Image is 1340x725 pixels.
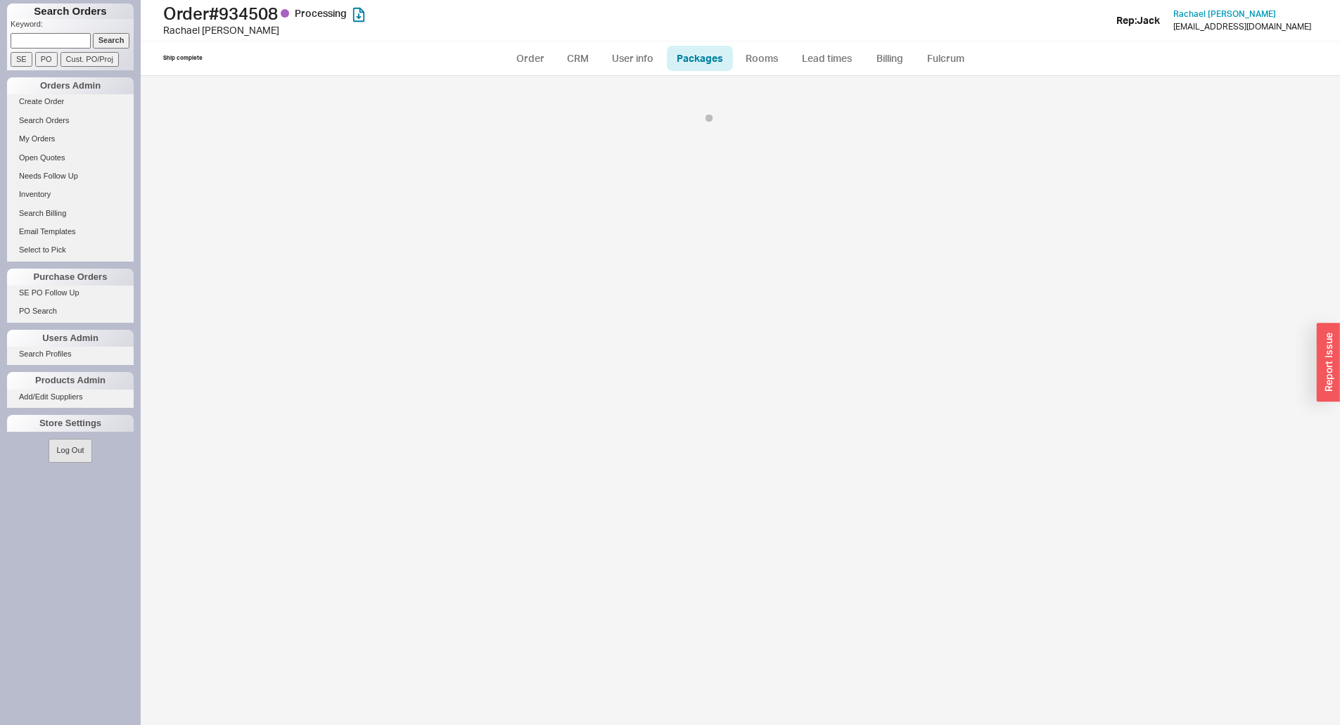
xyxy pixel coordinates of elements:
[49,439,91,462] button: Log Out
[7,77,134,94] div: Orders Admin
[93,33,130,48] input: Search
[601,46,664,71] a: User info
[791,46,862,71] a: Lead times
[7,150,134,165] a: Open Quotes
[295,7,347,19] span: Processing
[7,169,134,184] a: Needs Follow Up
[7,390,134,404] a: Add/Edit Suppliers
[506,46,554,71] a: Order
[7,269,134,285] div: Purchase Orders
[11,19,134,33] p: Keyword:
[11,52,32,67] input: SE
[7,187,134,202] a: Inventory
[7,131,134,146] a: My Orders
[163,54,203,62] div: Ship complete
[736,46,789,71] a: Rooms
[7,415,134,432] div: Store Settings
[7,94,134,109] a: Create Order
[7,330,134,347] div: Users Admin
[7,224,134,239] a: Email Templates
[1173,9,1276,19] a: Rachael [PERSON_NAME]
[163,23,674,37] div: Rachael [PERSON_NAME]
[7,372,134,389] div: Products Admin
[7,347,134,361] a: Search Profiles
[60,52,119,67] input: Cust. PO/Proj
[7,206,134,221] a: Search Billing
[865,46,914,71] a: Billing
[1173,22,1311,32] div: [EMAIL_ADDRESS][DOMAIN_NAME]
[917,46,975,71] a: Fulcrum
[667,46,733,71] a: Packages
[7,285,134,300] a: SE PO Follow Up
[7,4,134,19] h1: Search Orders
[7,113,134,128] a: Search Orders
[1173,8,1276,19] span: Rachael [PERSON_NAME]
[163,4,674,23] h1: Order # 934508
[35,52,58,67] input: PO
[7,243,134,257] a: Select to Pick
[7,304,134,319] a: PO Search
[19,172,78,180] span: Needs Follow Up
[1116,13,1160,27] div: Rep: Jack
[557,46,599,71] a: CRM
